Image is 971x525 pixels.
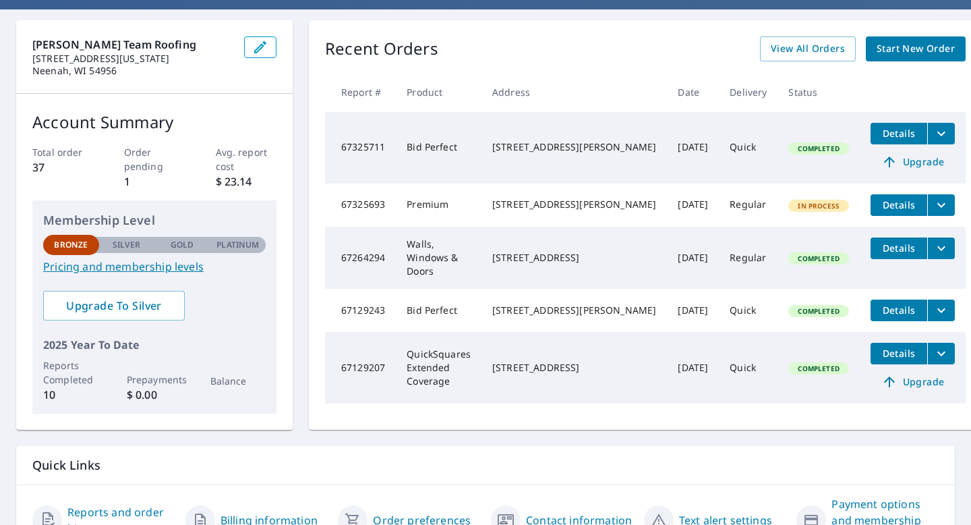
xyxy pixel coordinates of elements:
p: 1 [124,173,185,190]
span: In Process [790,201,848,211]
th: Report # [325,72,396,112]
p: $ 23.14 [216,173,277,190]
a: Upgrade [871,371,955,393]
a: Start New Order [866,36,966,61]
th: Delivery [719,72,777,112]
p: Balance [210,374,266,388]
p: Platinum [216,239,259,251]
span: Details [879,242,919,254]
button: detailsBtn-67264294 [871,238,927,259]
button: filesDropdownBtn-67325693 [927,194,955,216]
p: Silver [113,239,141,251]
th: Address [481,72,667,112]
td: 67129243 [325,289,396,332]
button: filesDropdownBtn-67264294 [927,238,955,259]
p: Total order [32,145,94,159]
td: Regular [719,184,777,227]
td: Bid Perfect [396,289,481,332]
p: [PERSON_NAME] Team Roofing [32,36,233,53]
a: Upgrade To Silver [43,291,185,321]
span: Completed [790,306,847,316]
td: 67325711 [325,112,396,184]
td: Premium [396,184,481,227]
span: Upgrade [879,374,947,390]
td: [DATE] [667,184,719,227]
p: Reports Completed [43,358,99,387]
span: View All Orders [771,40,845,57]
button: filesDropdownBtn-67129243 [927,300,955,321]
p: Quick Links [32,457,939,474]
td: Quick [719,112,777,184]
p: Avg. report cost [216,145,277,173]
p: Account Summary [32,110,276,134]
td: [DATE] [667,332,719,404]
span: Upgrade [879,154,947,170]
td: [DATE] [667,112,719,184]
td: Walls, Windows & Doors [396,227,481,289]
td: [DATE] [667,289,719,332]
button: detailsBtn-67129243 [871,300,927,321]
span: Details [879,347,919,360]
p: 10 [43,387,99,403]
td: [DATE] [667,227,719,289]
p: $ 0.00 [127,387,183,403]
a: Pricing and membership levels [43,258,266,275]
div: [STREET_ADDRESS][PERSON_NAME] [492,140,656,154]
span: Upgrade To Silver [54,298,174,313]
p: [STREET_ADDRESS][US_STATE] [32,53,233,65]
button: detailsBtn-67325711 [871,123,927,144]
th: Date [667,72,719,112]
td: QuickSquares Extended Coverage [396,332,481,404]
p: 37 [32,159,94,175]
div: [STREET_ADDRESS] [492,361,656,375]
td: 67129207 [325,332,396,404]
a: View All Orders [760,36,856,61]
button: filesDropdownBtn-67325711 [927,123,955,144]
th: Status [777,72,860,112]
span: Details [879,127,919,140]
p: 2025 Year To Date [43,337,266,353]
div: [STREET_ADDRESS][PERSON_NAME] [492,304,656,317]
td: Bid Perfect [396,112,481,184]
p: Bronze [54,239,88,251]
span: Details [879,304,919,316]
button: detailsBtn-67129207 [871,343,927,364]
span: Completed [790,254,847,263]
td: 67264294 [325,227,396,289]
p: Neenah, WI 54956 [32,65,233,77]
span: Details [879,198,919,211]
td: Quick [719,289,777,332]
span: Completed [790,144,847,153]
a: Upgrade [871,151,955,173]
p: Recent Orders [325,36,438,61]
td: Regular [719,227,777,289]
div: [STREET_ADDRESS] [492,251,656,265]
p: Order pending [124,145,185,173]
div: [STREET_ADDRESS][PERSON_NAME] [492,198,656,211]
p: Gold [171,239,194,251]
td: 67325693 [325,184,396,227]
button: filesDropdownBtn-67129207 [927,343,955,364]
button: detailsBtn-67325693 [871,194,927,216]
span: Completed [790,364,847,373]
td: Quick [719,332,777,404]
span: Start New Order [877,40,955,57]
th: Product [396,72,481,112]
p: Prepayments [127,372,183,387]
p: Membership Level [43,211,266,229]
